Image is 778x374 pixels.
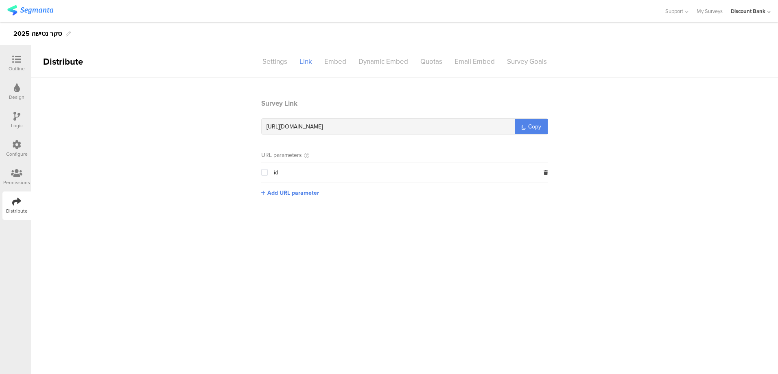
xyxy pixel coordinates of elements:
[261,98,548,109] header: Survey Link
[501,54,553,69] div: Survey Goals
[9,65,25,72] div: Outline
[11,122,23,129] div: Logic
[9,93,24,101] div: Design
[731,7,765,15] div: Discount Bank
[261,189,319,197] button: Add URL parameter
[448,54,501,69] div: Email Embed
[414,54,448,69] div: Quotas
[6,207,28,215] div: Distribute
[267,189,319,197] span: Add URL parameter
[352,54,414,69] div: Dynamic Embed
[6,150,28,158] div: Configure
[13,27,62,40] div: 2025 סקר נטישה
[7,5,53,15] img: segmanta logo
[267,122,323,131] span: [URL][DOMAIN_NAME]
[261,151,302,159] div: URL parameters
[528,122,541,131] span: Copy
[293,54,318,69] div: Link
[3,179,30,186] div: Permissions
[31,55,125,68] div: Distribute
[318,54,352,69] div: Embed
[274,170,278,176] span: id
[665,7,683,15] span: Support
[256,54,293,69] div: Settings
